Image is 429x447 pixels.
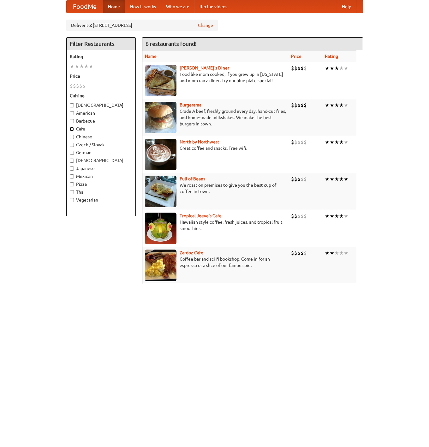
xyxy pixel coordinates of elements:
[70,82,73,89] li: $
[70,118,132,124] label: Barbecue
[344,102,349,109] li: ★
[297,213,301,220] li: $
[70,142,132,148] label: Czech / Slovak
[334,213,339,220] li: ★
[294,176,297,183] li: $
[74,63,79,70] li: ★
[297,139,301,146] li: $
[70,173,132,179] label: Mexican
[291,65,294,72] li: $
[325,139,330,146] li: ★
[180,176,205,181] b: Full of Beans
[70,53,132,60] h5: Rating
[70,197,132,203] label: Vegetarian
[297,250,301,257] li: $
[330,250,334,257] li: ★
[89,63,93,70] li: ★
[180,139,219,144] a: North by Northwest
[180,65,229,70] b: [PERSON_NAME]'s Diner
[339,102,344,109] li: ★
[70,159,74,163] input: [DEMOGRAPHIC_DATA]
[339,250,344,257] li: ★
[145,182,286,195] p: We roast on premises to give you the best cup of coffee in town.
[67,0,103,13] a: FoodMe
[70,189,132,195] label: Thai
[70,157,132,164] label: [DEMOGRAPHIC_DATA]
[330,213,334,220] li: ★
[70,143,74,147] input: Czech / Slovak
[198,22,213,28] a: Change
[294,213,297,220] li: $
[145,176,176,207] img: beans.jpg
[334,102,339,109] li: ★
[70,93,132,99] h5: Cuisine
[70,149,132,156] label: German
[291,213,294,220] li: $
[334,176,339,183] li: ★
[70,165,132,172] label: Japanese
[304,65,307,72] li: $
[291,102,294,109] li: $
[334,139,339,146] li: ★
[145,65,176,96] img: sallys.jpg
[70,110,132,116] label: American
[344,176,349,183] li: ★
[180,213,222,218] a: Tropical Jeeve's Cafe
[70,135,74,139] input: Chinese
[334,250,339,257] li: ★
[330,65,334,72] li: ★
[304,250,307,257] li: $
[297,102,301,109] li: $
[301,250,304,257] li: $
[161,0,194,13] a: Who we are
[294,65,297,72] li: $
[304,176,307,183] li: $
[145,256,286,269] p: Coffee bar and sci-fi bookshop. Come in for an espresso or a slice of our famous pie.
[325,54,338,59] a: Rating
[145,139,176,170] img: north.jpg
[301,176,304,183] li: $
[70,174,74,178] input: Mexican
[66,20,218,31] div: Deliver to: [STREET_ADDRESS]
[339,65,344,72] li: ★
[76,82,79,89] li: $
[294,139,297,146] li: $
[291,176,294,183] li: $
[325,102,330,109] li: ★
[180,102,201,107] a: Burgerama
[325,213,330,220] li: ★
[325,65,330,72] li: ★
[145,54,157,59] a: Name
[84,63,89,70] li: ★
[103,0,125,13] a: Home
[330,102,334,109] li: ★
[301,102,304,109] li: $
[67,38,135,50] h4: Filter Restaurants
[145,213,176,244] img: jeeves.jpg
[70,181,132,187] label: Pizza
[337,0,356,13] a: Help
[70,73,132,79] h5: Price
[70,127,74,131] input: Cafe
[180,250,203,255] a: Zardoz Cafe
[145,102,176,133] img: burgerama.jpg
[70,134,132,140] label: Chinese
[344,65,349,72] li: ★
[145,108,286,127] p: Grade A beef, freshly ground every day, hand-cut fries, and home-made milkshakes. We make the bes...
[330,139,334,146] li: ★
[70,103,74,107] input: [DEMOGRAPHIC_DATA]
[70,198,74,202] input: Vegetarian
[70,111,74,115] input: American
[325,250,330,257] li: ★
[291,139,294,146] li: $
[325,176,330,183] li: ★
[70,102,132,108] label: [DEMOGRAPHIC_DATA]
[297,65,301,72] li: $
[145,71,286,84] p: Food like mom cooked, if you grew up in [US_STATE] and mom ran a diner. Try our blue plate special!
[344,139,349,146] li: ★
[294,102,297,109] li: $
[304,139,307,146] li: $
[70,182,74,186] input: Pizza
